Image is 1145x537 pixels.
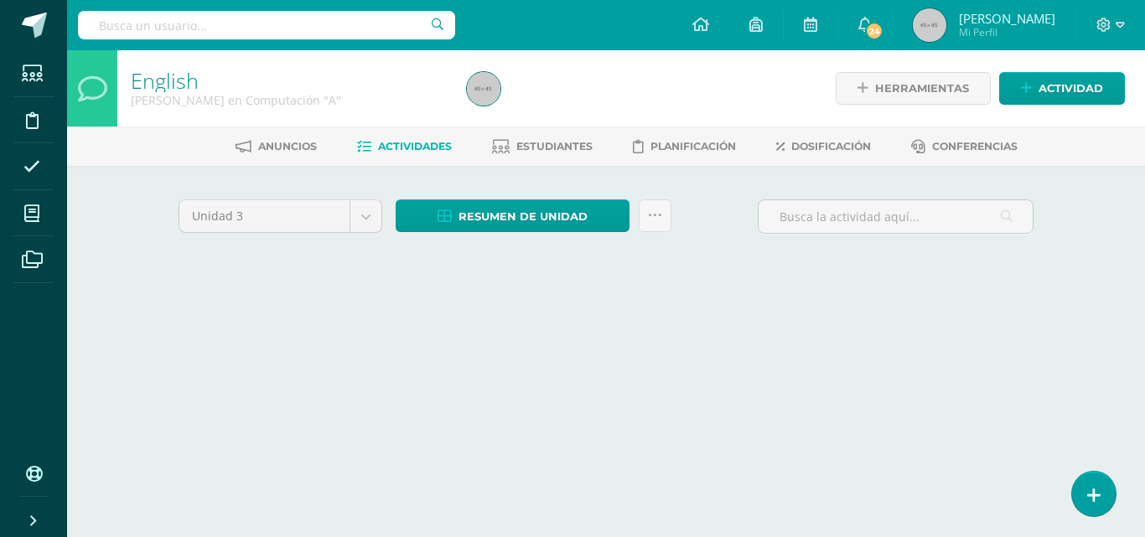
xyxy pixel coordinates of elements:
[492,133,593,160] a: Estudiantes
[911,133,1018,160] a: Conferencias
[131,66,199,95] a: English
[516,140,593,152] span: Estudiantes
[865,22,883,40] span: 24
[776,133,871,160] a: Dosificación
[913,8,946,42] img: 45x45
[759,200,1033,233] input: Busca la actividad aquí...
[467,72,500,106] img: 45x45
[932,140,1018,152] span: Conferencias
[179,200,381,232] a: Unidad 3
[999,72,1125,105] a: Actividad
[650,140,736,152] span: Planificación
[836,72,991,105] a: Herramientas
[378,140,452,152] span: Actividades
[396,199,629,232] a: Resumen de unidad
[78,11,455,39] input: Busca un usuario...
[131,69,447,92] h1: English
[459,201,588,232] span: Resumen de unidad
[791,140,871,152] span: Dosificación
[875,73,969,104] span: Herramientas
[633,133,736,160] a: Planificación
[192,200,337,232] span: Unidad 3
[959,25,1055,39] span: Mi Perfil
[959,10,1055,27] span: [PERSON_NAME]
[258,140,317,152] span: Anuncios
[357,133,452,160] a: Actividades
[236,133,317,160] a: Anuncios
[1039,73,1103,104] span: Actividad
[131,92,447,108] div: Quinto Bachillerato en Computación 'A'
